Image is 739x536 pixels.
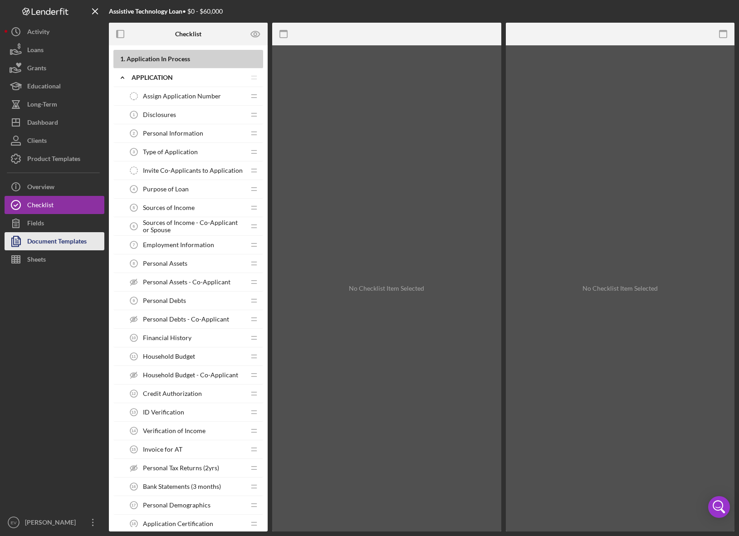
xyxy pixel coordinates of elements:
button: Document Templates [5,232,104,250]
tspan: 15 [132,447,136,452]
button: Sheets [5,250,104,268]
div: Open Intercom Messenger [708,496,730,518]
div: Sheets [27,250,46,271]
span: Verification of Income [143,427,206,434]
span: Employment Information [143,241,214,249]
span: Credit Authorization [143,390,202,397]
tspan: 4 [133,187,135,191]
tspan: 3 [133,150,135,154]
div: Loans [27,41,44,61]
tspan: 16 [132,484,136,489]
button: Long-Term [5,95,104,113]
tspan: 7 [133,243,135,247]
span: Sources of Income - Co-Applicant or Spouse [143,219,245,234]
span: Invite Co-Applicants to Application [143,167,243,174]
div: Dashboard [27,113,58,134]
tspan: 2 [133,131,135,136]
div: No Checklist Item Selected [349,285,424,292]
button: Clients [5,132,104,150]
tspan: 6 [133,224,135,229]
tspan: 13 [132,410,136,414]
button: Dashboard [5,113,104,132]
div: Clients [27,132,47,152]
span: Sources of Income [143,204,195,211]
tspan: 1 [133,112,135,117]
span: Personal Tax Returns (2yrs) [143,464,219,472]
div: Fields [27,214,44,234]
tspan: 11 [132,354,136,359]
div: Activity [27,23,49,43]
tspan: 9 [133,298,135,303]
div: • $0 - $60,000 [109,8,223,15]
b: Assistive Technology Loan [109,7,182,15]
span: Household Budget [143,353,195,360]
tspan: 14 [132,429,136,433]
tspan: 17 [132,503,136,507]
span: Personal Debts [143,297,186,304]
span: Application In Process [127,55,190,63]
span: Assign Application Number [143,93,221,100]
span: Personal Demographics [143,502,210,509]
tspan: 18 [132,521,136,526]
span: Personal Debts - Co-Applicant [143,316,229,323]
span: Household Budget - Co-Applicant [143,371,238,379]
span: Application Certification [143,520,213,527]
div: Grants [27,59,46,79]
button: Activity [5,23,104,41]
div: No Checklist Item Selected [582,285,658,292]
div: Product Templates [27,150,80,170]
span: Personal Information [143,130,203,137]
tspan: 8 [133,261,135,266]
div: Application [132,74,245,81]
div: Long-Term [27,95,57,116]
b: Checklist [175,30,201,38]
span: Personal Assets - Co-Applicant [143,278,230,286]
button: EV[PERSON_NAME] [5,513,104,531]
button: Grants [5,59,104,77]
span: Purpose of Loan [143,185,189,193]
span: Bank Statements (3 months) [143,483,221,490]
span: 1 . [120,55,125,63]
tspan: 5 [133,205,135,210]
button: Fields [5,214,104,232]
button: Loans [5,41,104,59]
div: Overview [27,178,54,198]
span: ID Verification [143,409,184,416]
button: Overview [5,178,104,196]
tspan: 10 [132,336,136,340]
div: Educational [27,77,61,97]
div: Document Templates [27,232,87,253]
button: Product Templates [5,150,104,168]
div: Checklist [27,196,54,216]
span: Disclosures [143,111,176,118]
button: Educational [5,77,104,95]
button: Checklist [5,196,104,214]
span: Personal Assets [143,260,187,267]
span: Financial History [143,334,191,341]
div: [PERSON_NAME] [23,513,82,534]
span: Type of Application [143,148,198,156]
tspan: 12 [132,391,136,396]
span: Invoice for AT [143,446,182,453]
text: EV [11,520,17,525]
